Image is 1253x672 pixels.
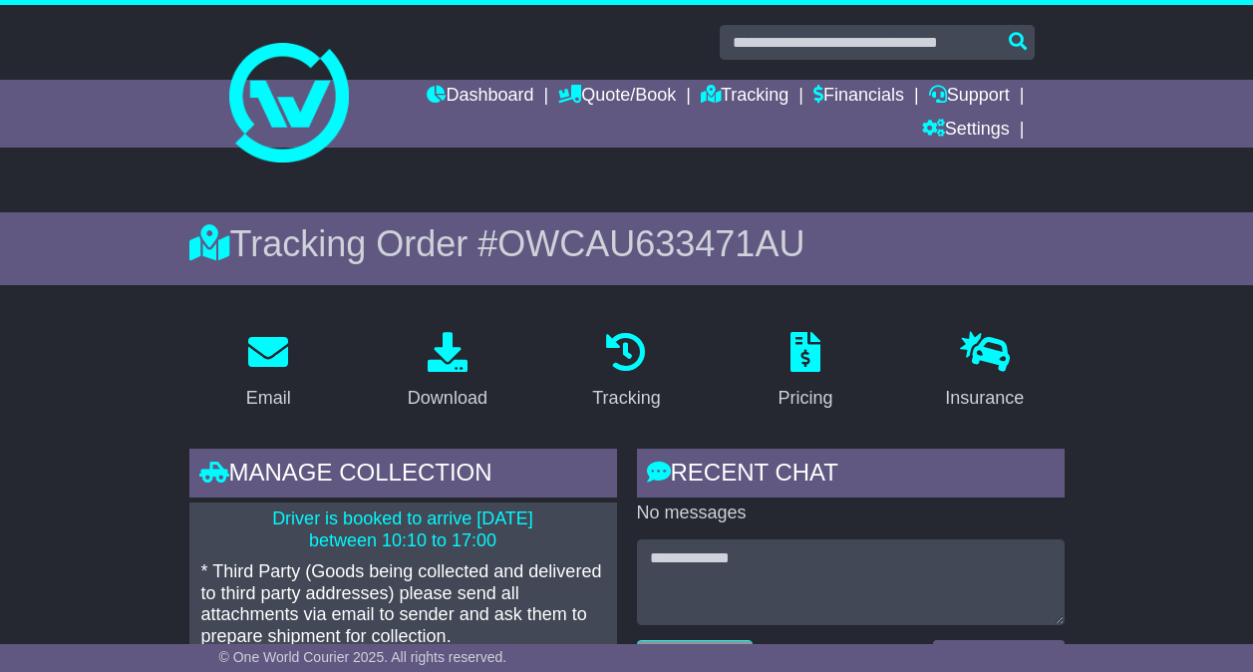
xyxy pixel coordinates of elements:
[246,385,291,412] div: Email
[637,503,1065,524] p: No messages
[189,222,1065,265] div: Tracking Order #
[922,114,1010,148] a: Settings
[233,325,304,419] a: Email
[945,385,1024,412] div: Insurance
[201,508,605,551] p: Driver is booked to arrive [DATE] between 10:10 to 17:00
[779,385,833,412] div: Pricing
[201,561,605,647] p: * Third Party (Goods being collected and delivered to third party addresses) please send all atta...
[408,385,487,412] div: Download
[579,325,673,419] a: Tracking
[766,325,846,419] a: Pricing
[558,80,676,114] a: Quote/Book
[219,649,507,665] span: © One World Courier 2025. All rights reserved.
[932,325,1037,419] a: Insurance
[813,80,904,114] a: Financials
[701,80,788,114] a: Tracking
[395,325,500,419] a: Download
[637,449,1065,503] div: RECENT CHAT
[929,80,1010,114] a: Support
[592,385,660,412] div: Tracking
[497,223,804,264] span: OWCAU633471AU
[427,80,533,114] a: Dashboard
[189,449,617,503] div: Manage collection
